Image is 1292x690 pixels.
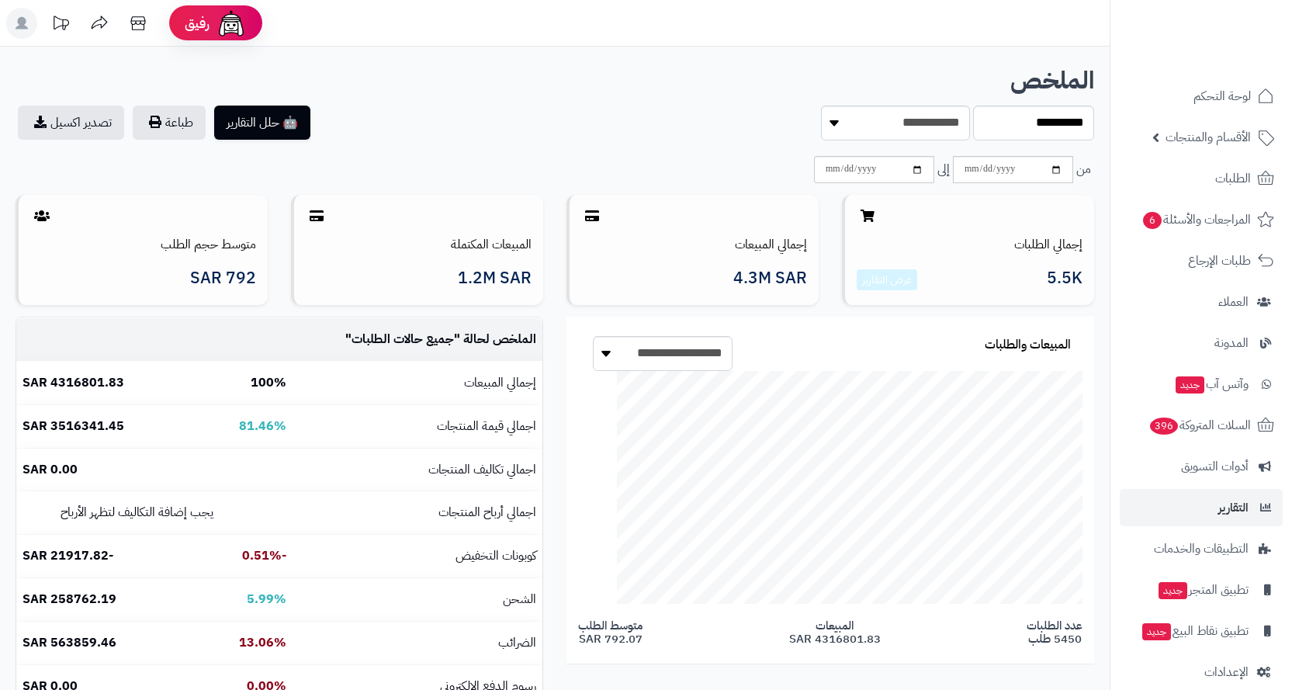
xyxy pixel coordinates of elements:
b: 100% [251,373,286,392]
a: العملاء [1120,283,1283,321]
td: الشحن [293,578,542,621]
span: الأقسام والمنتجات [1166,127,1251,148]
span: المراجعات والأسئلة [1141,209,1251,231]
span: رفيق [185,14,210,33]
a: الطلبات [1120,160,1283,197]
span: العملاء [1218,291,1249,313]
span: السلات المتروكة [1148,414,1251,436]
span: من [1076,161,1091,179]
img: logo-2.png [1186,41,1277,74]
span: أدوات التسويق [1181,456,1249,477]
b: -0.51% [242,546,286,565]
span: تطبيق نقاط البيع [1141,620,1249,642]
span: الطلبات [1215,168,1251,189]
td: اجمالي أرباح المنتجات [293,491,542,534]
span: التطبيقات والخدمات [1154,538,1249,560]
b: 3516341.45 SAR [23,417,124,435]
span: جميع حالات الطلبات [352,330,454,348]
a: متوسط حجم الطلب [161,235,256,254]
a: إجمالي الطلبات [1014,235,1082,254]
span: عدد الطلبات 5450 طلب [1027,619,1082,645]
td: إجمالي المبيعات [293,362,542,404]
a: السلات المتروكة396 [1120,407,1283,444]
a: المدونة [1120,324,1283,362]
a: إجمالي المبيعات [735,235,807,254]
span: متوسط الطلب 792.07 SAR [578,619,643,645]
td: كوبونات التخفيض [293,535,542,577]
h3: المبيعات والطلبات [985,338,1071,352]
span: 792 SAR [190,269,256,287]
span: 4.3M SAR [733,269,807,287]
span: الإعدادات [1204,661,1249,683]
a: تحديثات المنصة [41,8,80,43]
a: تطبيق المتجرجديد [1120,571,1283,609]
img: ai-face.png [216,8,247,39]
button: 🤖 حلل التقارير [214,106,310,140]
b: -21917.82 SAR [23,546,113,565]
b: 258762.19 SAR [23,590,116,609]
b: 0.00 SAR [23,460,78,479]
span: طلبات الإرجاع [1188,250,1251,272]
a: عرض التقارير [862,272,912,288]
span: تطبيق المتجر [1157,579,1249,601]
span: لوحة التحكم [1193,85,1251,107]
span: جديد [1176,376,1204,394]
b: 5.99% [247,590,286,609]
a: التطبيقات والخدمات [1120,530,1283,567]
span: 396 [1150,418,1178,435]
b: 13.06% [239,633,286,652]
td: اجمالي قيمة المنتجات [293,405,542,448]
b: 4316801.83 SAR [23,373,124,392]
span: جديد [1142,623,1171,640]
a: لوحة التحكم [1120,78,1283,115]
a: المبيعات المكتملة [451,235,532,254]
button: طباعة [133,106,206,140]
a: طلبات الإرجاع [1120,242,1283,279]
b: 81.46% [239,417,286,435]
span: 5.5K [1047,269,1082,291]
td: الملخص لحالة " " [293,318,542,361]
span: 1.2M SAR [458,269,532,287]
span: التقارير [1218,497,1249,518]
td: الضرائب [293,622,542,664]
span: 6 [1143,212,1162,229]
small: يجب إضافة التكاليف لتظهر الأرباح [61,503,213,522]
a: المراجعات والأسئلة6 [1120,201,1283,238]
a: تصدير اكسيل [18,106,124,140]
a: وآتس آبجديد [1120,366,1283,403]
span: جديد [1159,582,1187,599]
a: أدوات التسويق [1120,448,1283,485]
a: التقارير [1120,489,1283,526]
span: المبيعات 4316801.83 SAR [789,619,881,645]
span: إلى [937,161,950,179]
span: المدونة [1214,332,1249,354]
a: تطبيق نقاط البيعجديد [1120,612,1283,650]
b: 563859.46 SAR [23,633,116,652]
b: الملخص [1010,62,1094,99]
td: اجمالي تكاليف المنتجات [293,449,542,491]
span: وآتس آب [1174,373,1249,395]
